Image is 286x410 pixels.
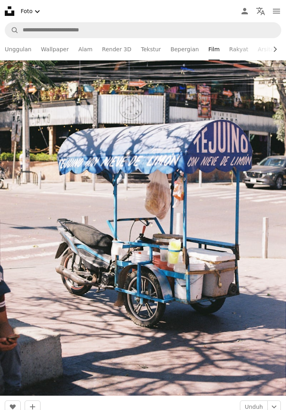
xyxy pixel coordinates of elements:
a: Unggulan [5,38,31,60]
form: Temuka visual di seluruh situs [5,22,281,38]
a: Alam [78,38,93,60]
a: Bepergian [170,38,199,60]
a: Masuk/Daftar [237,3,253,19]
button: Menu [269,3,284,19]
button: Bahasa [253,3,269,19]
button: Pencarian di Unsplash [5,23,19,38]
a: Wallpaper [41,38,69,60]
a: Tekstur [141,38,161,60]
button: Pilih jenis aset [17,3,45,19]
button: gulir daftar ke kanan [268,41,281,57]
a: Render 3D [102,38,131,60]
a: Rakyat [229,38,248,60]
a: Beranda — Unsplash [5,6,14,16]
